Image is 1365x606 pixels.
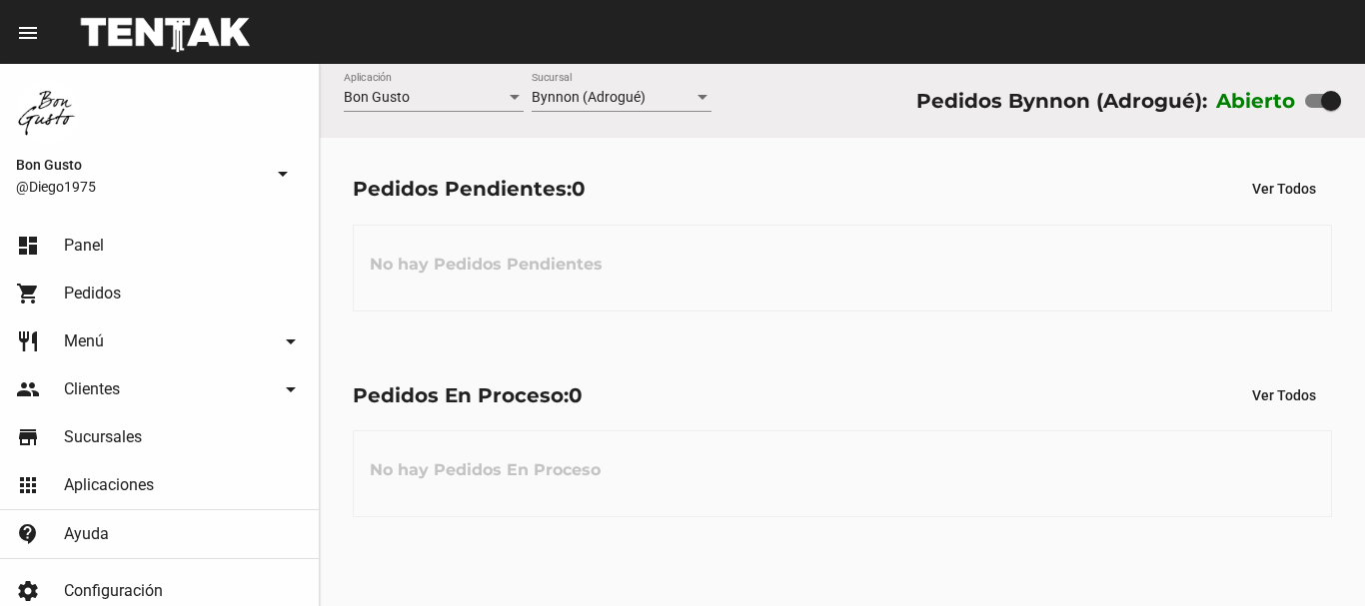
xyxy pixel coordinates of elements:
span: Ayuda [64,524,109,544]
span: Ver Todos [1252,387,1316,403]
button: Ver Todos [1236,171,1332,207]
button: Ver Todos [1236,377,1332,413]
mat-icon: dashboard [16,234,40,258]
span: Configuración [64,581,163,601]
span: 0 [572,177,586,201]
span: Bon Gusto [344,89,410,105]
mat-icon: arrow_drop_down [279,329,303,353]
div: Pedidos Pendientes: [353,173,586,205]
span: Clientes [64,379,120,399]
span: Panel [64,236,104,256]
span: Aplicaciones [64,475,154,495]
span: Bynnon (Adrogué) [532,89,646,105]
iframe: chat widget [1281,526,1345,586]
mat-icon: arrow_drop_down [279,377,303,401]
mat-icon: settings [16,579,40,603]
mat-icon: menu [16,21,40,45]
div: Pedidos En Proceso: [353,379,583,411]
span: 0 [569,383,583,407]
mat-icon: restaurant [16,329,40,353]
span: @Diego1975 [16,177,263,197]
span: Sucursales [64,427,142,447]
mat-icon: store [16,425,40,449]
mat-icon: shopping_cart [16,282,40,305]
span: Ver Todos [1252,181,1316,197]
span: Bon Gusto [16,153,263,177]
label: Abierto [1216,85,1296,117]
span: Menú [64,331,104,351]
span: Pedidos [64,284,121,303]
img: 8570adf9-ca52-4367-b116-ae09c64cf26e.jpg [16,80,80,144]
mat-icon: apps [16,473,40,497]
h3: No hay Pedidos En Proceso [354,440,617,500]
mat-icon: arrow_drop_down [271,162,295,186]
h3: No hay Pedidos Pendientes [354,235,619,295]
mat-icon: contact_support [16,522,40,546]
mat-icon: people [16,377,40,401]
div: Pedidos Bynnon (Adrogué): [916,85,1207,117]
